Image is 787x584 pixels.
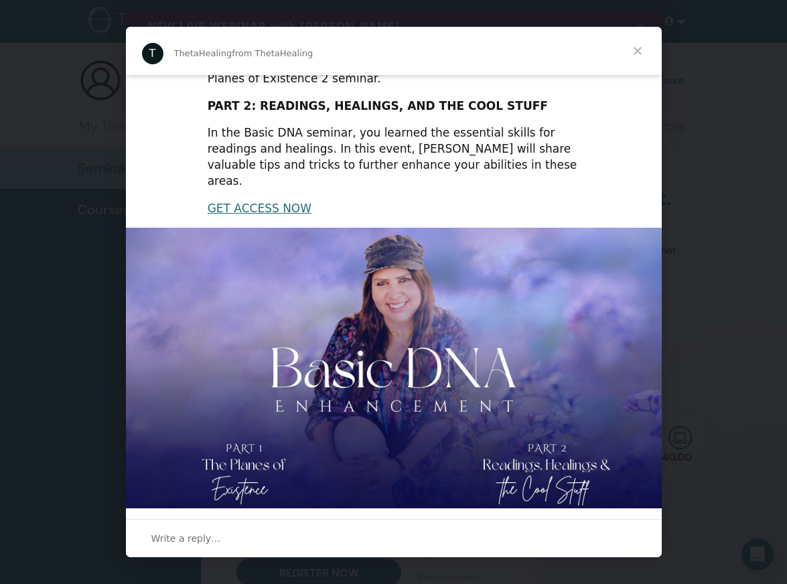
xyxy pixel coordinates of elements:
b: CLARITY — Learn It. Know It. Live It. Create With It. [21,23,333,35]
b: NEW LIVE WEBINAR with [PERSON_NAME] [21,9,274,22]
b: Clarity [330,50,369,62]
div: Open conversation and reply [126,519,662,557]
div: In the Basic DNA seminar, you learned the essential skills for readings and healings. In this eve... [208,125,580,189]
div: Join us The very first webinar dedicated entirely to the energy of — how to understand it, live i... [21,9,493,76]
div: Close [510,12,524,20]
span: from ThetaHealing [232,48,313,58]
i: [DATE] 11:00 AM MST [57,36,173,49]
span: Close [614,27,662,75]
a: GET ACCESS NOW [208,202,311,215]
span: Write a reply… [151,530,221,547]
span: ThetaHealing [174,48,232,58]
div: Profile image for ThetaHealing [142,43,163,64]
b: PART 2: READINGS, HEALINGS, AND THE COOL STUFF [208,99,548,113]
a: Reserve Your Spot ➜ [21,84,141,100]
